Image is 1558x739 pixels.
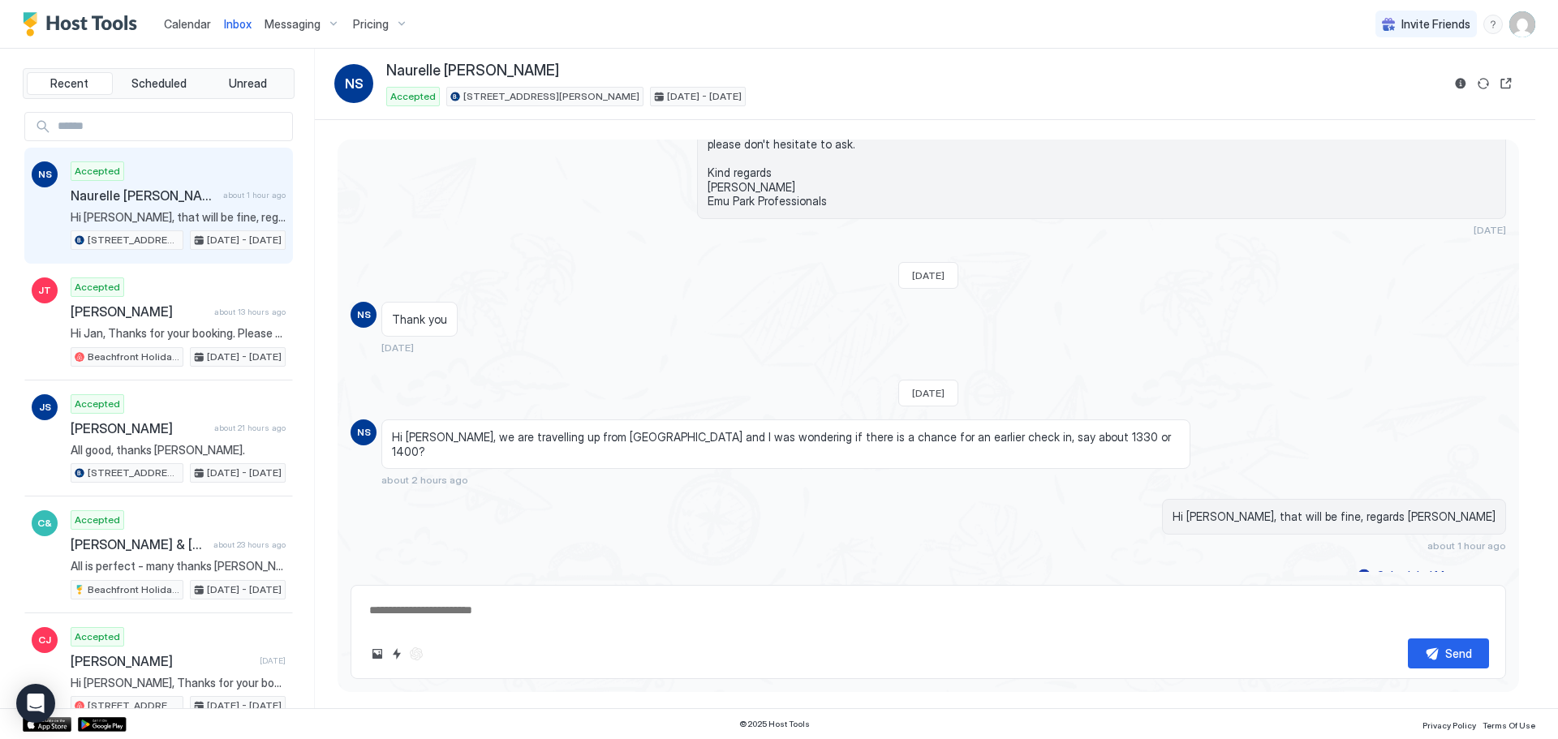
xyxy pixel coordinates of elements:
button: Scheduled [116,72,202,95]
span: about 21 hours ago [214,423,286,433]
a: Terms Of Use [1483,715,1535,733]
span: Privacy Policy [1422,720,1476,730]
span: [PERSON_NAME] [71,420,208,436]
input: Input Field [51,113,292,140]
a: Inbox [224,15,252,32]
span: Hi [PERSON_NAME], Thanks for your booking. Please come to [GEOGRAPHIC_DATA], [STREET_ADDRESS][PER... [71,676,286,690]
span: [DATE] - [DATE] [207,350,282,364]
span: [DATE] - [DATE] [207,582,282,597]
span: Accepted [75,513,120,527]
span: about 2 hours ago [381,474,468,486]
span: NS [38,167,52,182]
span: Terms Of Use [1483,720,1535,730]
div: tab-group [23,68,295,99]
span: All is perfect - many thanks [PERSON_NAME] - love coming to [PERSON_NAME] and all is great. Appre... [71,559,286,574]
span: Naurelle [PERSON_NAME] [71,187,217,204]
span: Hi Jan, Thanks for your booking. Please come to [GEOGRAPHIC_DATA], [STREET_ADDRESS][PERSON_NAME],... [71,326,286,341]
span: about 23 hours ago [213,539,286,550]
span: Hi Naurelle, Thanks for your booking. I'll send you more details including check-in instructions ... [708,95,1496,208]
span: Messaging [265,17,321,32]
span: [PERSON_NAME] & [PERSON_NAME] [71,536,207,552]
span: Thank you [392,312,447,327]
span: about 13 hours ago [214,307,286,317]
span: Accepted [75,164,120,178]
button: Open reservation [1496,74,1516,93]
div: Open Intercom Messenger [16,684,55,723]
a: Calendar [164,15,211,32]
span: Unread [229,76,267,91]
span: Hi [PERSON_NAME], that will be fine, regards [PERSON_NAME] [71,210,286,225]
span: about 1 hour ago [223,190,286,200]
button: Sync reservation [1474,74,1493,93]
button: Reservation information [1451,74,1470,93]
span: Recent [50,76,88,91]
span: © 2025 Host Tools [739,719,810,729]
span: NS [345,74,364,93]
span: [DATE] [260,655,286,666]
span: Pricing [353,17,389,32]
span: [DATE] - [DATE] [207,698,282,713]
span: [DATE] - [DATE] [207,466,282,480]
span: [DATE] [912,387,945,399]
span: [DATE] [912,269,945,281]
div: Send [1445,645,1472,662]
span: about 1 hour ago [1427,539,1506,552]
button: Send [1408,638,1489,668]
span: [STREET_ADDRESS][PERSON_NAME] [463,89,639,104]
span: Hi [PERSON_NAME], we are travelling up from [GEOGRAPHIC_DATA] and I was wondering if there is a c... [392,430,1180,458]
span: Invite Friends [1401,17,1470,32]
span: [PERSON_NAME] [71,303,208,320]
span: JS [39,400,51,415]
span: Accepted [75,280,120,294]
span: NS [357,307,371,322]
button: Unread [204,72,291,95]
button: Scheduled Messages [1355,565,1506,586]
span: [DATE] - [DATE] [667,89,742,104]
button: Upload image [368,644,387,664]
span: Inbox [224,17,252,31]
button: Recent [27,72,113,95]
div: menu [1483,15,1503,34]
span: C& [37,516,52,531]
a: Host Tools Logo [23,12,144,37]
span: [STREET_ADDRESS][PERSON_NAME] [88,233,179,247]
span: Naurelle [PERSON_NAME] [386,62,559,80]
span: Hi [PERSON_NAME], that will be fine, regards [PERSON_NAME] [1173,509,1496,524]
span: Beachfront Holiday Cottage [88,582,179,597]
div: Scheduled Messages [1377,567,1487,584]
span: [DATE] - [DATE] [207,233,282,247]
span: Calendar [164,17,211,31]
a: Google Play Store [78,717,127,732]
span: [DATE] [381,342,414,354]
span: [STREET_ADDRESS], [GEOGRAPHIC_DATA] ([GEOGRAPHIC_DATA]) [88,466,179,480]
span: Accepted [75,397,120,411]
div: User profile [1509,11,1535,37]
span: CJ [38,633,51,647]
span: JT [38,283,51,298]
span: [DATE] [1474,224,1506,236]
span: [STREET_ADDRESS] · Kinka Kottage [88,698,179,713]
span: Beachfront Holiday Cottage [88,350,179,364]
span: NS [357,425,371,440]
span: Scheduled [131,76,187,91]
span: Accepted [75,629,120,644]
span: Accepted [390,89,436,104]
a: App Store [23,717,71,732]
a: Privacy Policy [1422,715,1476,733]
span: All good, thanks [PERSON_NAME]. [71,443,286,458]
button: Quick reply [387,644,407,664]
span: [PERSON_NAME] [71,653,253,669]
